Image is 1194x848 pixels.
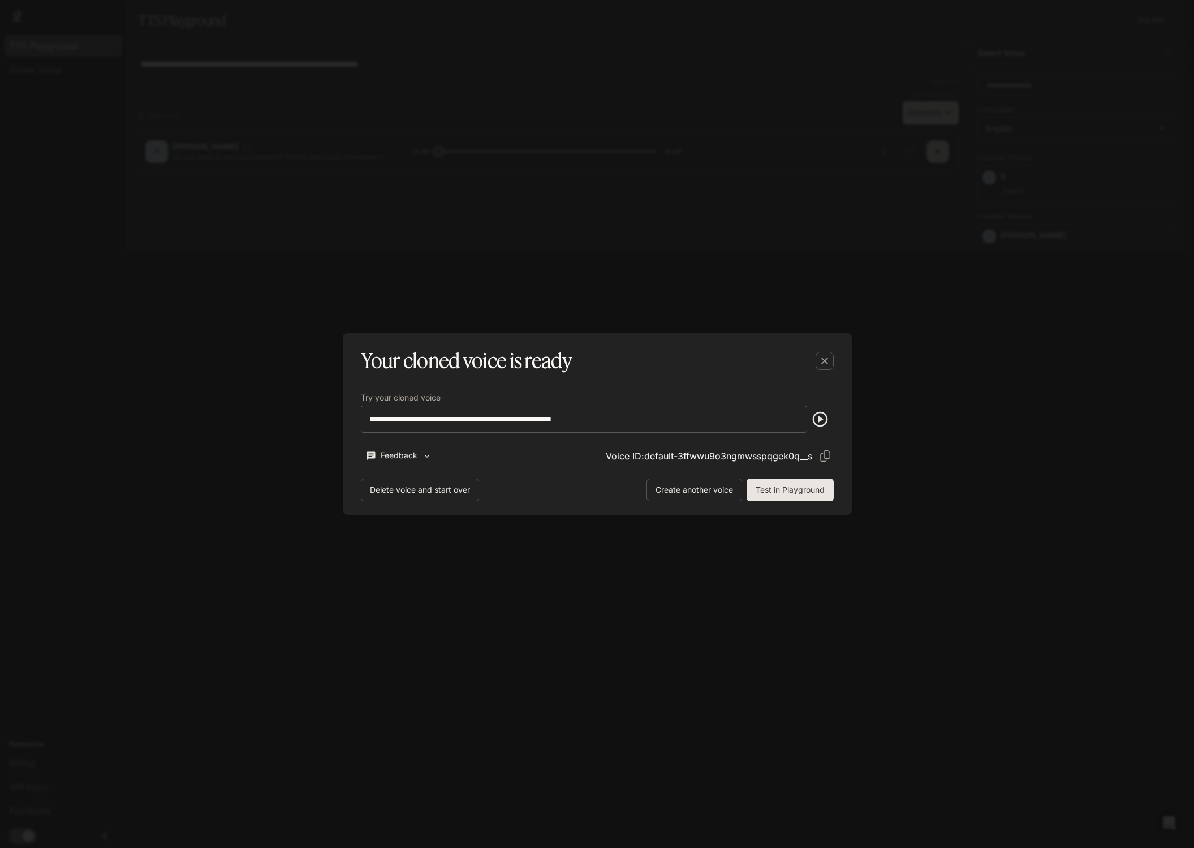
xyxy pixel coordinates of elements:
[361,347,572,375] h5: Your cloned voice is ready
[817,447,834,464] button: Copy Voice ID
[606,449,812,463] p: Voice ID: default-3ffwwu9o3ngmwsspqgek0q__s
[646,479,742,501] button: Create another voice
[361,479,479,501] button: Delete voice and start over
[747,479,834,501] button: Test in Playground
[361,394,441,402] p: Try your cloned voice
[361,446,438,465] button: Feedback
